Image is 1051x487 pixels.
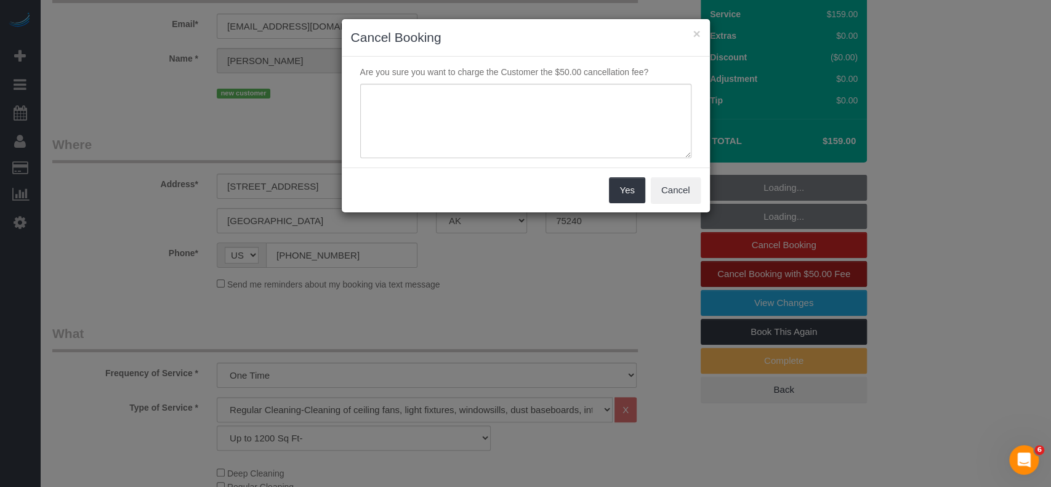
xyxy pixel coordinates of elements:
h3: Cancel Booking [351,28,701,47]
iframe: Intercom live chat [1009,445,1039,475]
sui-modal: Cancel Booking [342,19,710,212]
button: × [693,27,700,40]
p: Are you sure you want to charge the Customer the $50.00 cancellation fee? [351,66,701,78]
span: 6 [1034,445,1044,455]
button: Cancel [651,177,701,203]
button: Yes [609,177,645,203]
